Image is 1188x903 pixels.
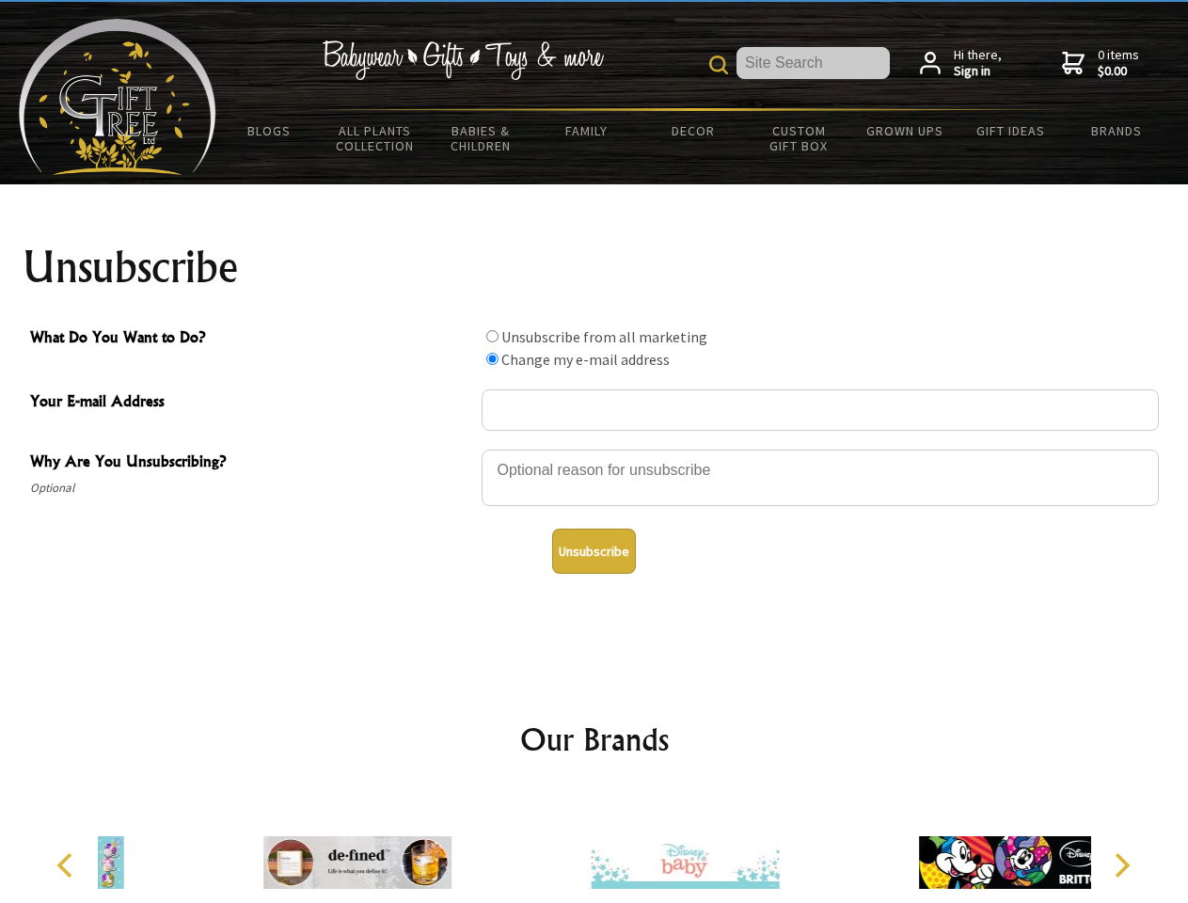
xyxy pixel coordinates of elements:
h2: Our Brands [38,717,1151,762]
button: Previous [47,845,88,886]
a: Gift Ideas [958,111,1064,150]
span: Why Are You Unsubscribing? [30,450,472,477]
a: Grown Ups [851,111,958,150]
span: 0 items [1098,46,1139,80]
label: Change my e-mail address [501,350,670,369]
h1: Unsubscribe [23,245,1166,290]
strong: Sign in [954,63,1002,80]
input: What Do You Want to Do? [486,353,499,365]
label: Unsubscribe from all marketing [501,327,707,346]
span: Your E-mail Address [30,389,472,417]
input: What Do You Want to Do? [486,330,499,342]
a: Hi there,Sign in [920,47,1002,80]
button: Unsubscribe [552,529,636,574]
a: BLOGS [216,111,323,150]
strong: $0.00 [1098,63,1139,80]
span: Hi there, [954,47,1002,80]
span: Optional [30,477,472,499]
textarea: Why Are You Unsubscribing? [482,450,1159,506]
a: All Plants Collection [323,111,429,166]
input: Your E-mail Address [482,389,1159,431]
img: Babywear - Gifts - Toys & more [322,40,604,80]
a: 0 items$0.00 [1062,47,1139,80]
button: Next [1101,845,1142,886]
a: Babies & Children [428,111,534,166]
a: Brands [1064,111,1170,150]
a: Decor [640,111,746,150]
input: Site Search [737,47,890,79]
img: Babyware - Gifts - Toys and more... [19,19,216,175]
a: Custom Gift Box [746,111,852,166]
a: Family [534,111,641,150]
span: What Do You Want to Do? [30,325,472,353]
img: product search [709,55,728,74]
